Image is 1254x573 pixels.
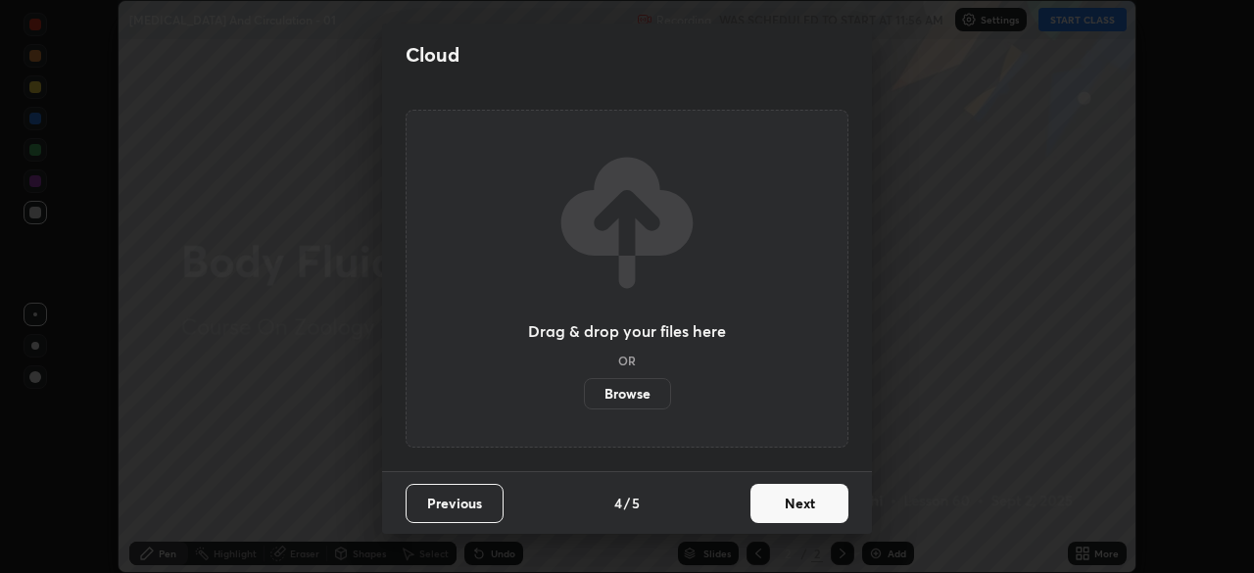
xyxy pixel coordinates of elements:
[618,355,636,366] h5: OR
[750,484,848,523] button: Next
[624,493,630,513] h4: /
[528,323,726,339] h3: Drag & drop your files here
[406,484,504,523] button: Previous
[406,42,459,68] h2: Cloud
[614,493,622,513] h4: 4
[632,493,640,513] h4: 5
